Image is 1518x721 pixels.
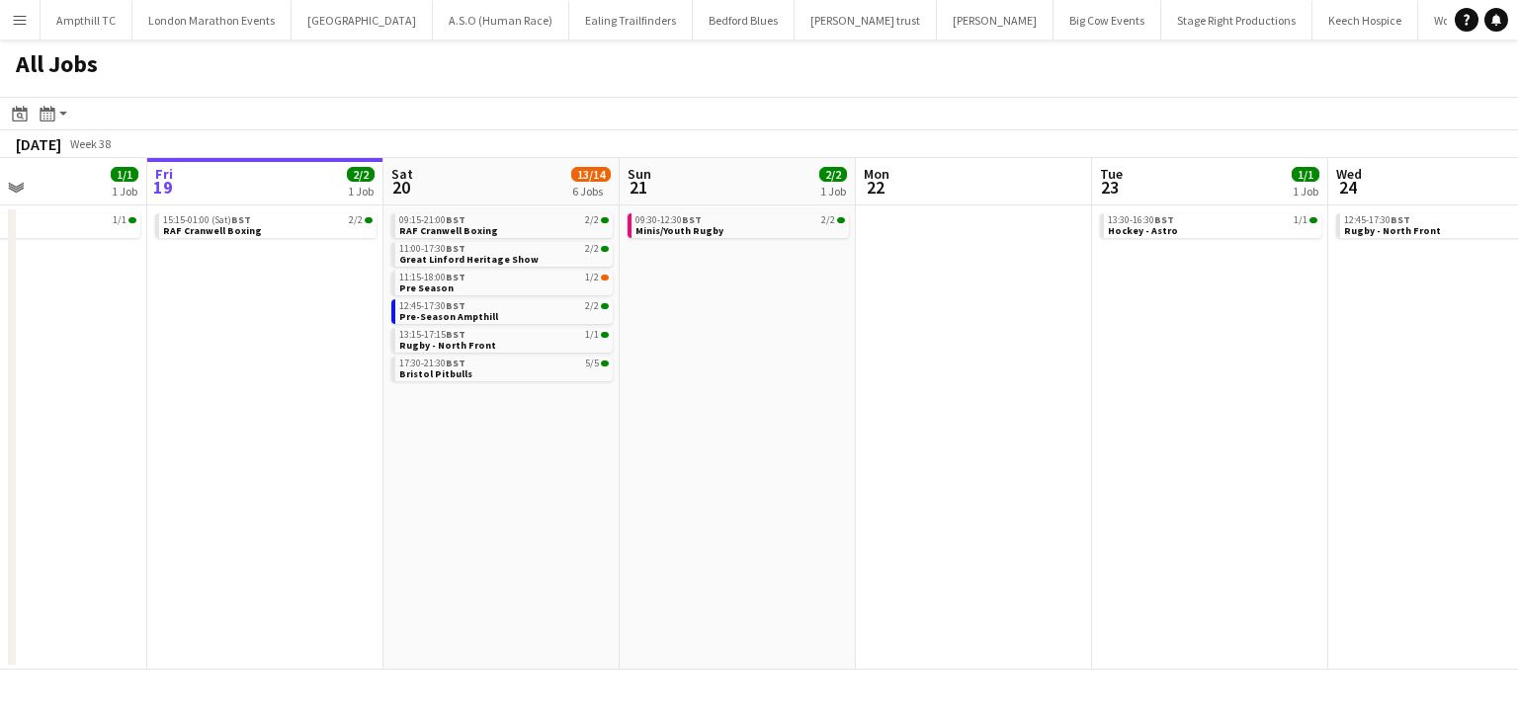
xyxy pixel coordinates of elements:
[292,1,433,40] button: [GEOGRAPHIC_DATA]
[132,1,292,40] button: London Marathon Events
[1054,1,1161,40] button: Big Cow Events
[41,1,132,40] button: Ampthill TC
[1312,1,1418,40] button: Keech Hospice
[433,1,569,40] button: A.S.O (Human Race)
[693,1,795,40] button: Bedford Blues
[569,1,693,40] button: Ealing Trailfinders
[16,134,61,154] div: [DATE]
[1418,1,1498,40] button: Wolf Runs
[65,136,115,151] span: Week 38
[937,1,1054,40] button: [PERSON_NAME]
[1161,1,1312,40] button: Stage Right Productions
[795,1,937,40] button: [PERSON_NAME] trust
